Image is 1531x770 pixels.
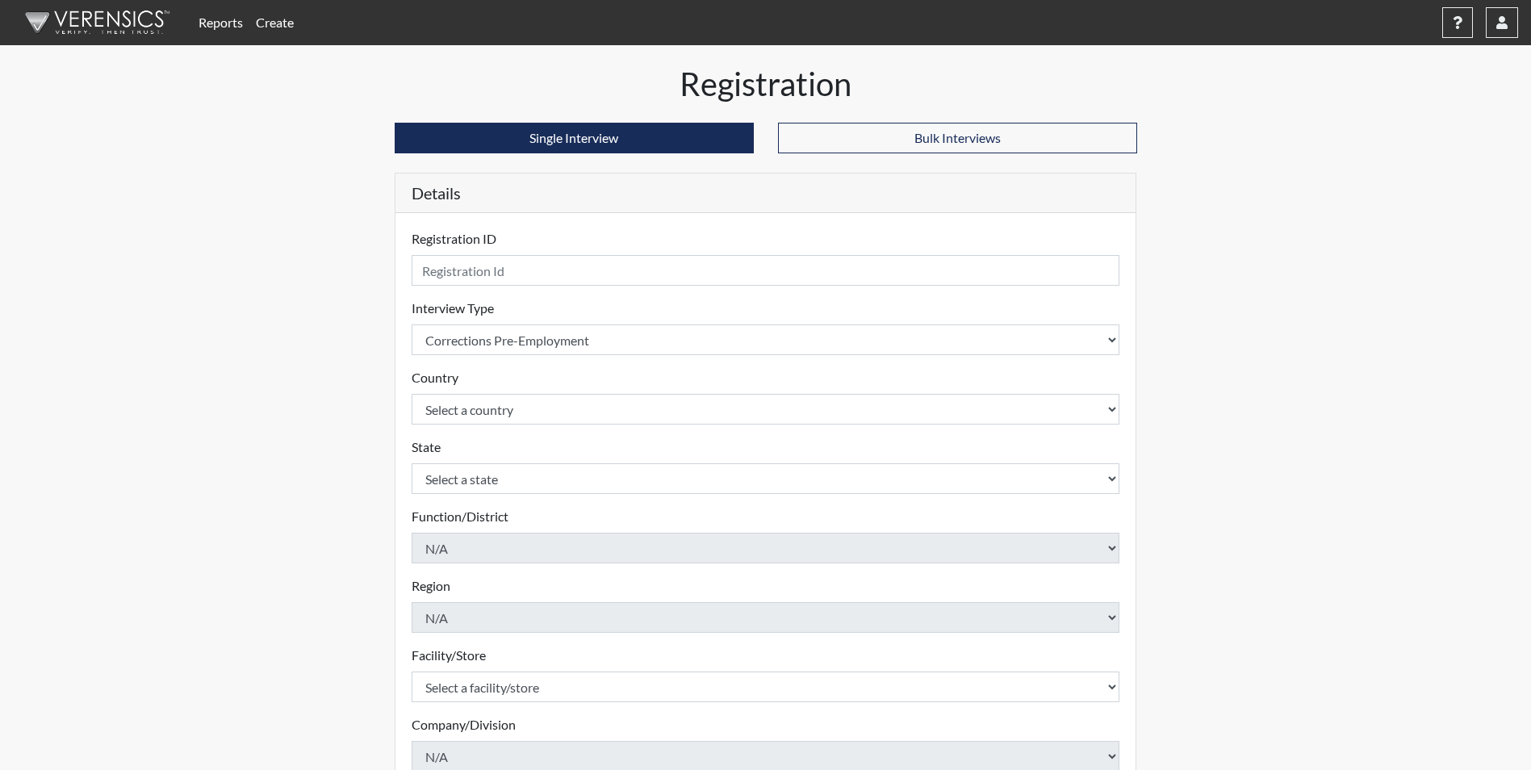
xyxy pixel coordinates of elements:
h1: Registration [395,65,1137,103]
label: Facility/Store [412,646,486,665]
a: Create [249,6,300,39]
label: Region [412,576,450,596]
label: Interview Type [412,299,494,318]
label: Company/Division [412,715,516,734]
h5: Details [395,174,1136,213]
label: Registration ID [412,229,496,249]
button: Bulk Interviews [778,123,1137,153]
input: Insert a Registration ID, which needs to be a unique alphanumeric value for each interviewee [412,255,1120,286]
button: Single Interview [395,123,754,153]
label: Country [412,368,458,387]
a: Reports [192,6,249,39]
label: State [412,437,441,457]
label: Function/District [412,507,508,526]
